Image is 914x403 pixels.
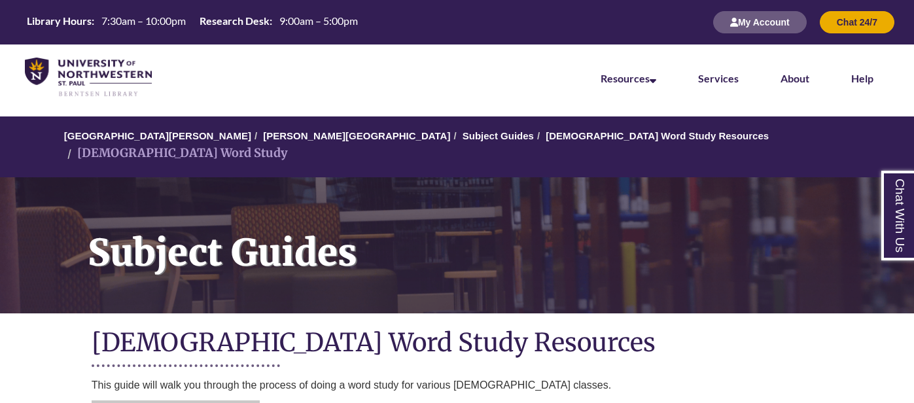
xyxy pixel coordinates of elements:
a: [PERSON_NAME][GEOGRAPHIC_DATA] [263,130,450,141]
table: Hours Today [22,14,363,30]
span: This guide will walk you through the process of doing a word study for various [DEMOGRAPHIC_DATA]... [92,379,611,391]
h1: [DEMOGRAPHIC_DATA] Word Study Resources [92,326,823,361]
a: Hours Today [22,14,363,31]
button: Chat 24/7 [820,11,894,33]
th: Research Desk: [194,14,274,28]
li: [DEMOGRAPHIC_DATA] Word Study [64,144,288,163]
a: [GEOGRAPHIC_DATA][PERSON_NAME] [64,130,251,141]
a: Services [698,72,739,84]
a: [DEMOGRAPHIC_DATA] Word Study Resources [546,130,769,141]
span: 9:00am – 5:00pm [279,14,358,27]
img: UNWSP Library Logo [25,58,152,97]
h1: Subject Guides [73,177,914,296]
a: Chat 24/7 [820,16,894,27]
button: My Account [713,11,807,33]
a: Help [851,72,873,84]
span: 7:30am – 10:00pm [101,14,186,27]
a: Resources [601,72,656,84]
th: Library Hours: [22,14,96,28]
a: Subject Guides [463,130,534,141]
a: About [781,72,809,84]
a: My Account [713,16,807,27]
